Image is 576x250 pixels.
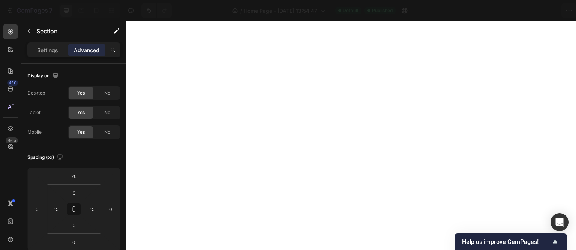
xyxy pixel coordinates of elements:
p: 7 [49,6,52,15]
span: Yes [77,109,85,116]
div: 450 [7,80,18,86]
input: 15px [87,203,98,215]
input: 15px [51,203,62,215]
span: Yes [77,90,85,96]
span: No [104,109,110,116]
span: Save [505,8,517,14]
button: 7 [3,3,56,18]
input: 0 [31,203,43,215]
input: 0 [66,236,81,248]
p: Advanced [74,46,99,54]
span: Home Page - [DATE] 13:54:47 [244,7,317,15]
div: Mobile [27,129,42,136]
div: Tablet [27,109,40,116]
p: Section [36,27,98,36]
span: / [240,7,242,15]
p: Settings [37,46,58,54]
iframe: Design area [126,21,576,250]
div: Publish [532,7,551,15]
span: Help us improve GemPages! [462,238,550,245]
span: No [104,129,110,136]
input: 0 [105,203,116,215]
div: Display on [27,71,60,81]
div: Beta [6,137,18,143]
button: Save [498,3,523,18]
div: Spacing (px) [27,152,64,163]
input: 20 [66,170,81,182]
span: Published [372,7,393,14]
button: Publish [526,3,558,18]
div: Desktop [27,90,45,96]
div: Undo/Redo [141,3,172,18]
input: 0px [67,220,82,231]
input: 0px [67,187,82,199]
span: No [104,90,110,96]
button: Show survey - Help us improve GemPages! [462,237,559,246]
div: Open Intercom Messenger [550,213,568,231]
span: Default [343,7,358,14]
span: Yes [77,129,85,136]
